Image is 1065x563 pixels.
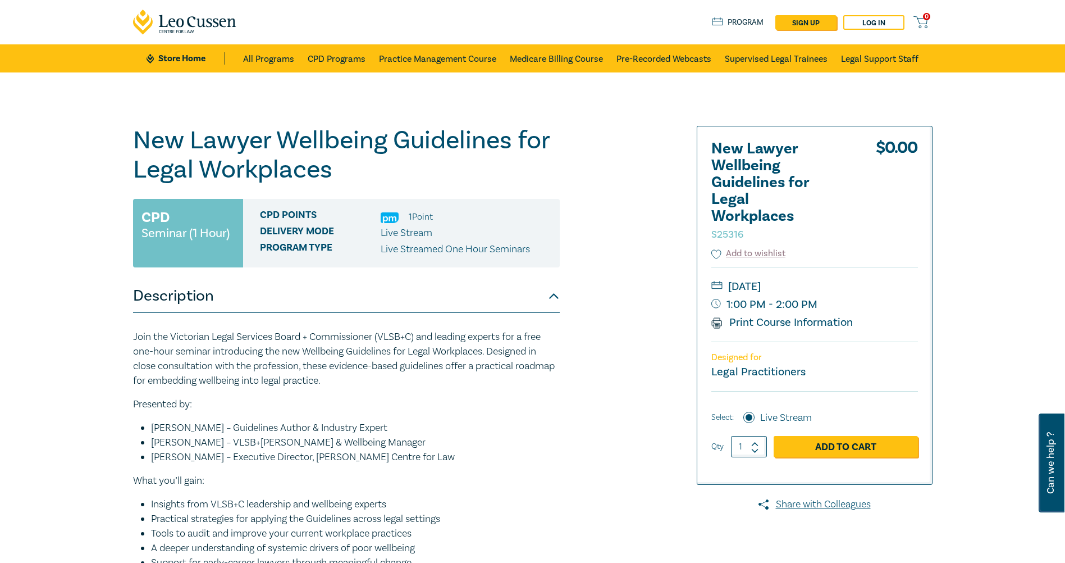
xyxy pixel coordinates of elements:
a: sign up [775,15,837,30]
li: Tools to audit and improve your current workplace practices [151,526,560,541]
div: $ 0.00 [876,140,918,247]
li: Insights from VLSB+C leadership and wellbeing experts [151,497,560,512]
span: Live Stream [381,226,432,239]
a: Store Home [147,52,225,65]
span: Select: [711,411,734,424]
p: Join the Victorian Legal Services Board + Commissioner (VLSB+C) and leading experts for a free on... [133,330,560,388]
a: All Programs [243,44,294,72]
a: Log in [843,15,904,30]
li: [PERSON_NAME] – VLSB+[PERSON_NAME] & Wellbeing Manager [151,435,560,450]
li: [PERSON_NAME] – Executive Director, [PERSON_NAME] Centre for Law [151,450,560,465]
span: 0 [923,13,930,20]
small: Legal Practitioners [711,365,806,379]
label: Live Stream [760,411,812,425]
li: Practical strategies for applying the Guidelines across legal settings [151,512,560,526]
a: Practice Management Course [379,44,496,72]
p: Designed for [711,352,918,363]
a: Add to Cart [774,436,918,457]
span: Program type [260,242,381,257]
a: Medicare Billing Course [510,44,603,72]
a: Supervised Legal Trainees [725,44,828,72]
span: Delivery Mode [260,226,381,240]
a: CPD Programs [308,44,365,72]
a: Program [712,16,764,29]
button: Description [133,279,560,313]
span: Can we help ? [1045,420,1056,506]
li: [PERSON_NAME] – Guidelines Author & Industry Expert [151,421,560,435]
li: 1 Point [409,210,433,224]
h1: New Lawyer Wellbeing Guidelines for Legal Workplaces [133,126,560,184]
h2: New Lawyer Wellbeing Guidelines for Legal Workplaces [711,140,835,242]
p: Presented by: [133,397,560,412]
label: Qty [711,441,724,453]
small: S25316 [711,228,743,241]
small: [DATE] [711,278,918,296]
small: Seminar (1 Hour) [141,228,230,239]
h3: CPD [141,207,170,228]
img: Practice Management & Business Skills [381,212,399,223]
a: Share with Colleagues [697,497,933,512]
li: A deeper understanding of systemic drivers of poor wellbeing [151,541,560,556]
input: 1 [731,436,767,457]
p: What you’ll gain: [133,474,560,488]
button: Add to wishlist [711,247,786,260]
span: CPD Points [260,210,381,224]
small: 1:00 PM - 2:00 PM [711,296,918,314]
a: Legal Support Staff [841,44,918,72]
a: Print Course Information [711,315,853,330]
p: Live Streamed One Hour Seminars [381,242,530,257]
a: Pre-Recorded Webcasts [616,44,711,72]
